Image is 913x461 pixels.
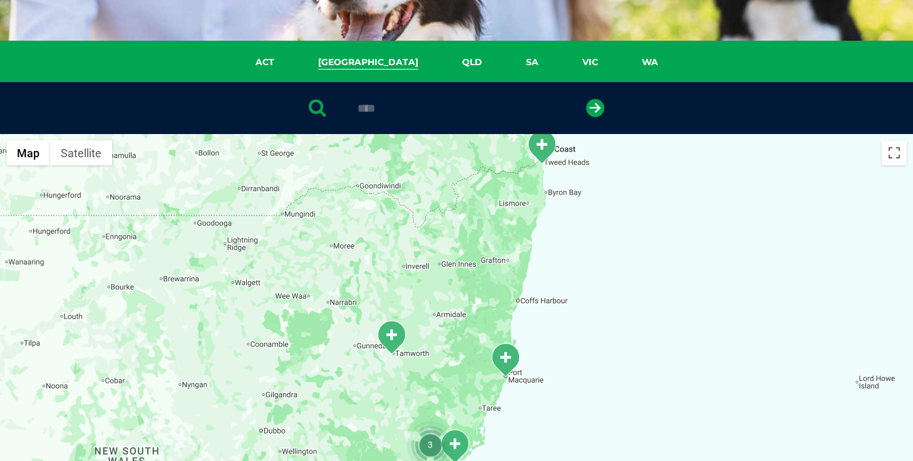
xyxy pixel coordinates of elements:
[50,140,112,165] button: Show satellite imagery
[296,55,440,70] a: [GEOGRAPHIC_DATA]
[490,343,521,377] div: Port Macquarie
[6,140,50,165] button: Show street map
[560,55,620,70] a: VIC
[504,55,560,70] a: SA
[440,55,504,70] a: QLD
[234,55,296,70] a: ACT
[376,320,407,355] div: South Tamworth
[620,55,680,70] a: WA
[882,140,907,165] button: Toggle fullscreen view
[526,130,557,164] div: Tweed Heads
